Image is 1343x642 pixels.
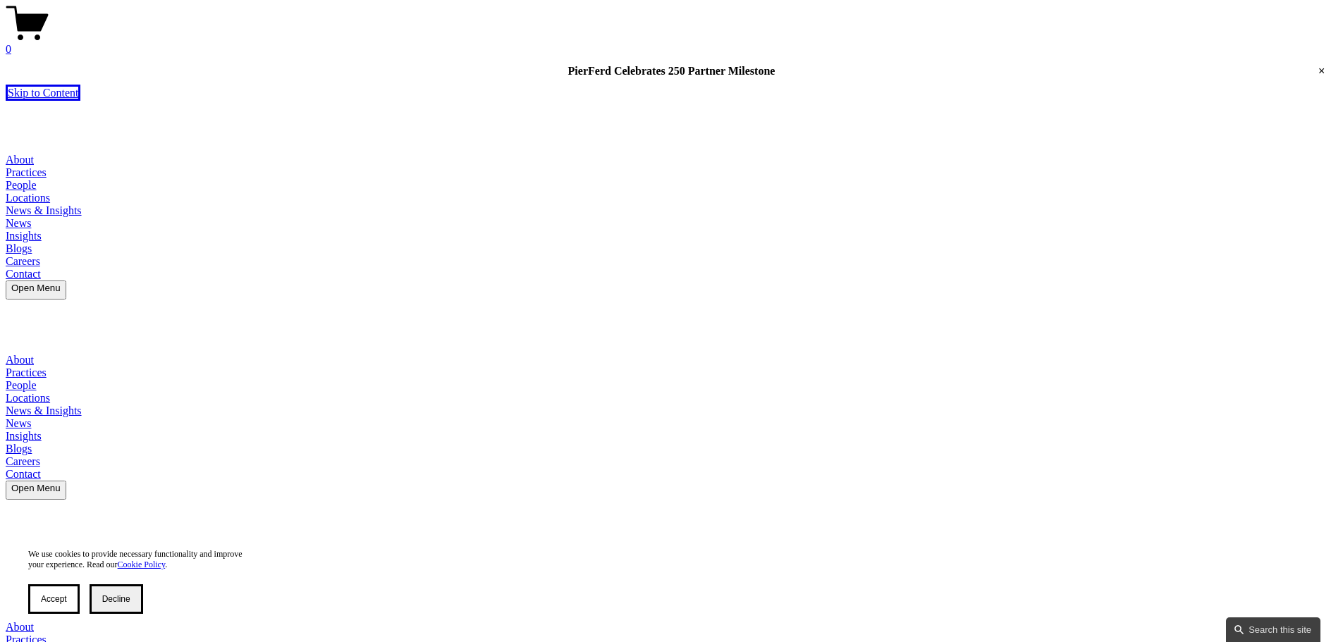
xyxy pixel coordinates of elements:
[6,405,82,416] a: folder dropdown
[6,280,66,300] button: Open Menu
[6,481,66,500] button: Open Menu
[6,192,50,204] a: Locations
[11,283,61,293] span: Open Menu
[28,584,80,614] button: Accept
[1226,617,1320,642] a: Search this site
[6,443,32,455] a: Blogs
[118,560,166,569] a: Cookie Policy
[6,268,41,280] a: Contact
[6,417,31,429] a: News
[6,379,37,391] a: People
[90,584,143,614] button: Decline
[41,594,67,604] span: Accept
[6,455,40,467] a: Careers
[6,43,11,55] span: 0
[6,204,82,216] span: News & Insights
[11,483,61,493] span: Open Menu
[6,468,41,480] a: Contact
[6,392,50,404] a: Locations
[6,154,34,166] a: About
[1306,56,1337,87] span: Close Announcement
[6,621,1337,634] a: About
[6,30,1337,56] a: 0
[6,242,32,254] a: Blogs
[28,549,254,570] p: We use cookies to provide necessary functionality and improve your experience. Read our .
[6,230,42,242] a: Insights
[14,535,268,628] section: Cookie banner
[6,366,47,378] a: Practices
[102,594,130,604] span: Decline
[6,204,82,216] a: folder dropdown
[6,430,42,442] a: Insights
[6,255,40,267] a: Careers
[6,179,37,191] a: People
[6,354,34,366] a: About
[6,217,31,229] a: News
[6,405,82,416] span: News & Insights
[6,85,80,101] a: Skip to Content
[6,166,47,178] a: Practices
